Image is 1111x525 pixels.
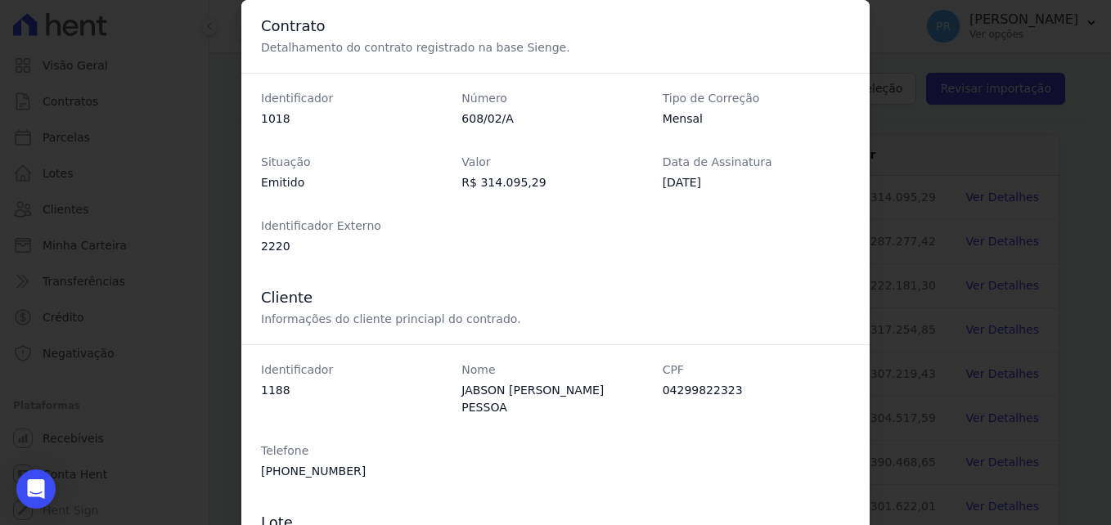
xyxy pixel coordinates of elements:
p: Detalhamento do contrato registrado na base Sienge. [261,39,811,56]
dt: Telefone [261,442,448,460]
dd: 04299822323 [663,382,850,399]
dt: Identificador Externo [261,218,448,235]
dt: Nome [461,361,649,379]
dt: Data de Assinatura [663,154,850,171]
dt: Tipo de Correção [663,90,850,107]
dd: 2220 [261,238,448,255]
p: Informações do cliente princiapl do contrado. [261,311,811,328]
dt: Identificador [261,361,448,379]
h3: Cliente [261,288,850,307]
dd: 1188 [261,382,448,399]
dd: R$ 314.095,29 [461,174,649,191]
dd: [DATE] [663,174,850,191]
dd: 1018 [261,110,448,128]
dd: 608/02/A [461,110,649,128]
dd: Emitido [261,174,448,191]
dd: [PHONE_NUMBER] [261,463,448,480]
div: Open Intercom Messenger [16,469,56,509]
dt: CPF [663,361,850,379]
dt: Identificador [261,90,448,107]
dd: Mensal [663,110,850,128]
dt: Situação [261,154,448,171]
dt: Valor [461,154,649,171]
dt: Número [461,90,649,107]
dd: JABSON [PERSON_NAME] PESSOA [461,382,649,416]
